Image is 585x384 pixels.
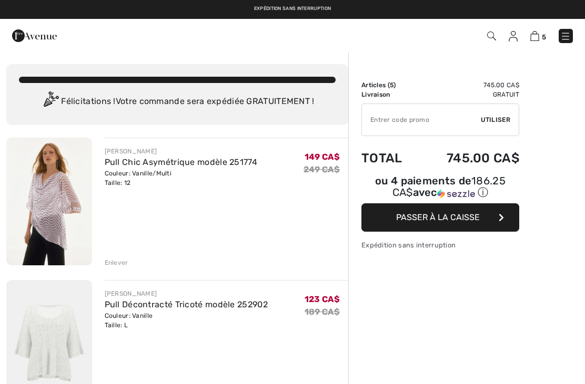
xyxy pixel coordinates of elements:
span: Utiliser [481,115,510,124]
img: Sezzle [437,189,475,199]
td: Gratuit [418,90,519,99]
s: 249 CA$ [304,164,340,174]
div: Expédition sans interruption [361,240,519,250]
div: [PERSON_NAME] [105,147,258,156]
span: 5 [390,81,394,89]
div: Félicitations ! Votre commande sera expédiée GRATUITEMENT ! [19,91,336,112]
img: Congratulation2.svg [40,91,61,112]
a: Pull Décontracté Tricoté modèle 252902 [105,299,268,309]
td: Livraison [361,90,418,99]
img: Panier d'achat [530,31,539,41]
span: 149 CA$ [305,152,340,162]
div: ou 4 paiements de186.25 CA$avecSezzle Cliquez pour en savoir plus sur Sezzle [361,176,519,203]
td: 745.00 CA$ [418,140,519,176]
s: 189 CA$ [305,307,340,317]
div: Couleur: Vanille Taille: L [105,311,268,330]
td: 745.00 CA$ [418,80,519,90]
img: Menu [560,31,571,41]
span: 186.25 CA$ [392,174,506,199]
img: Recherche [487,32,496,40]
td: Articles ( ) [361,80,418,90]
a: Pull Chic Asymétrique modèle 251774 [105,157,258,167]
span: 5 [542,33,546,41]
img: Mes infos [509,31,518,41]
button: Passer à la caisse [361,203,519,232]
div: Couleur: Vanille/Multi Taille: 12 [105,169,258,188]
td: Total [361,140,418,176]
span: Passer à la caisse [396,212,480,222]
a: 5 [530,29,546,42]
span: 123 CA$ [305,294,340,304]
div: [PERSON_NAME] [105,289,268,298]
img: 1ère Avenue [12,25,57,46]
img: Pull Chic Asymétrique modèle 251774 [6,138,92,265]
input: Code promo [362,104,481,136]
div: Enlever [105,258,128,267]
div: ou 4 paiements de avec [361,176,519,200]
a: 1ère Avenue [12,30,57,40]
